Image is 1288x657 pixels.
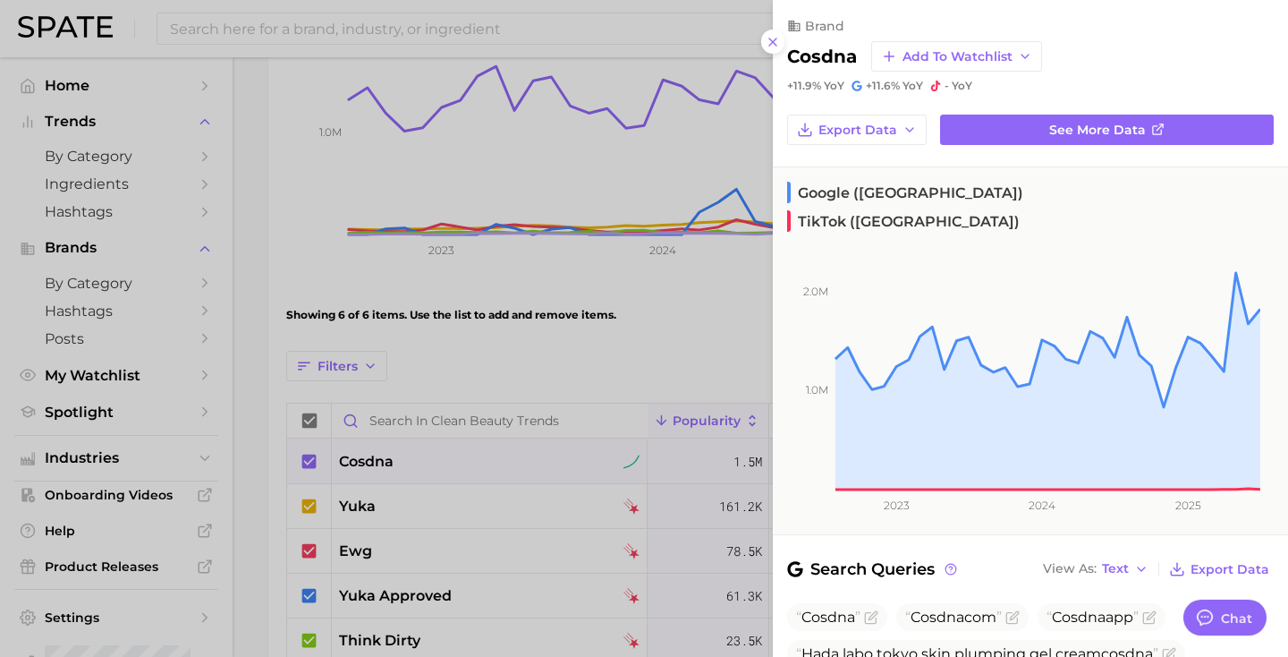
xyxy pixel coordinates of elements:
[871,41,1042,72] button: Add to Watchlist
[1029,499,1055,512] tspan: 2024
[1052,609,1106,626] span: Cosdna
[787,557,960,582] span: Search Queries
[818,123,897,138] span: Export Data
[1191,562,1269,577] span: Export Data
[787,79,821,92] span: +11.9%
[1049,123,1146,138] span: See more data
[805,18,844,34] span: brand
[864,610,878,625] button: Flag as miscategorized or irrelevant
[824,79,844,93] span: YoY
[1005,610,1020,625] button: Flag as miscategorized or irrelevant
[952,79,972,93] span: YoY
[940,115,1274,145] a: See more data
[801,609,855,626] span: Cosdna
[1038,558,1153,581] button: View AsText
[945,79,949,92] span: -
[1046,609,1139,626] span: app
[1043,564,1097,574] span: View As
[787,46,857,67] h2: cosdna
[787,115,927,145] button: Export Data
[911,609,964,626] span: Cosdna
[1175,499,1201,512] tspan: 2025
[905,609,1002,626] span: com
[902,49,1013,64] span: Add to Watchlist
[1142,610,1157,625] button: Flag as miscategorized or irrelevant
[787,182,1023,203] span: Google ([GEOGRAPHIC_DATA])
[1102,564,1129,574] span: Text
[902,79,923,93] span: YoY
[787,210,1020,232] span: TikTok ([GEOGRAPHIC_DATA])
[884,499,910,512] tspan: 2023
[1165,557,1274,582] button: Export Data
[866,79,900,92] span: +11.6%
